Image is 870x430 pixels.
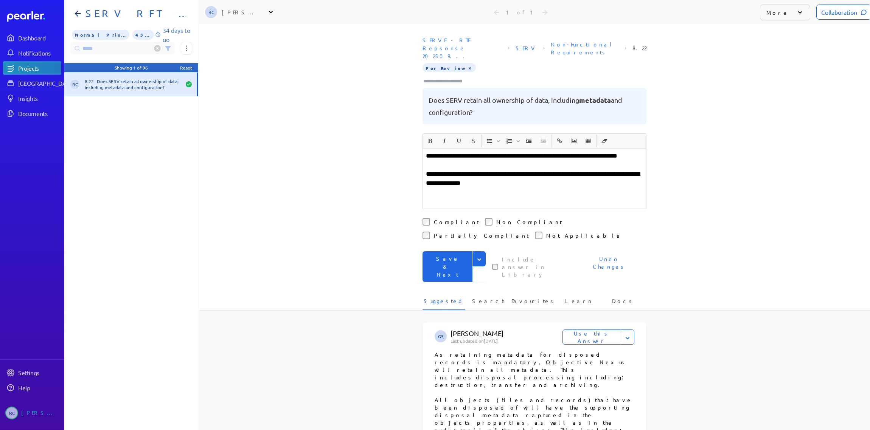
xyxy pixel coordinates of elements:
[163,26,192,44] p: 34 days to go
[496,218,562,226] label: Non Compliant
[429,94,640,118] pre: Does SERV retain all ownership of data, including and configuration?
[452,135,465,147] button: Underline
[18,110,61,117] div: Documents
[18,79,75,87] div: [GEOGRAPHIC_DATA]
[3,381,61,394] a: Help
[72,30,129,40] span: Priority
[452,135,466,147] span: Underline
[548,37,621,59] span: Section: Non-Functional Requirements
[536,135,550,147] span: Decrease Indent
[503,135,516,147] button: Insert Ordered List
[572,251,646,282] button: Undo Changes
[3,404,61,422] a: RC[PERSON_NAME]
[451,338,562,344] p: Last updated on [DATE]
[483,135,502,147] span: Insert Unordered List
[423,251,472,282] button: Save & Next
[424,297,464,309] span: Suggested
[18,94,61,102] div: Insights
[3,31,61,45] a: Dashboard
[21,407,59,419] div: [PERSON_NAME]
[70,80,79,89] span: Robert Craig
[180,65,192,71] div: Reset
[513,41,540,55] span: Sheet: SERV
[3,91,61,105] a: Insights
[502,255,566,278] label: This checkbox controls whether your answer will be included in the Answer Library for future use
[522,135,535,147] button: Increase Indent
[3,366,61,379] a: Settings
[3,46,61,60] a: Notifications
[435,330,447,342] span: Gary Somerville
[5,407,18,419] span: Robert Craig
[434,218,479,226] label: Compliant
[466,135,480,147] span: Strike through
[629,41,649,55] span: Reference Number: 8.22
[483,135,496,147] button: Insert Unordered List
[3,61,61,75] a: Projects
[419,33,505,63] span: Document: SERVE - RTF Repsonse 202509.xlsx
[132,30,154,40] span: 43% of Questions Completed
[18,384,61,391] div: Help
[82,8,186,20] h1: SERV RFT Response
[115,65,148,71] div: Showing 1 of 96
[3,107,61,120] a: Documents
[579,96,611,104] span: metadata
[18,369,61,376] div: Settings
[567,135,580,147] button: Insert Image
[423,63,476,72] span: For Review
[492,264,498,270] input: This checkbox controls whether your answer will be included in the Answer Library for future use
[598,135,611,147] button: Clear Formatting
[467,64,473,71] button: Tag at index 0 with value ForReview focussed. Press backspace to remove
[18,64,61,72] div: Projects
[511,297,556,309] span: Favourites
[565,297,593,309] span: Learn
[582,135,595,147] button: Insert table
[222,8,259,16] div: [PERSON_NAME]
[85,78,181,90] div: Does SERV retain all ownership of data, including metadata and configuration?
[612,297,634,309] span: Docs
[7,11,61,22] a: Dashboard
[546,232,622,239] label: Not Applicable
[423,135,437,147] span: Bold
[472,297,505,309] span: Search
[562,329,621,345] button: Use this Answer
[472,251,486,266] button: Expand
[18,49,61,57] div: Notifications
[434,232,529,239] label: Partially Compliant
[506,9,536,15] div: 1 of 1
[438,135,451,147] button: Italic
[18,34,61,42] div: Dashboard
[451,329,562,338] p: [PERSON_NAME]
[424,135,437,147] button: Bold
[3,76,61,90] a: [GEOGRAPHIC_DATA]
[621,329,634,345] button: Expand
[553,135,566,147] button: Insert link
[467,135,480,147] button: Strike through
[502,135,521,147] span: Insert Ordered List
[766,9,789,16] p: More
[581,135,595,147] span: Insert table
[85,78,97,84] span: 8.22
[581,255,637,278] span: Undo Changes
[423,77,469,85] input: Type here to add tags
[205,6,217,18] span: Robert Craig
[567,135,581,147] span: Insert Image
[522,135,536,147] span: Increase Indent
